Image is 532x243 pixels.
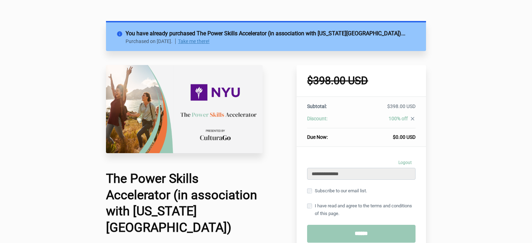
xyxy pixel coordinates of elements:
[126,29,416,38] h2: You have already purchased The Power Skills Accelerator (in association with [US_STATE][GEOGRAPHI...
[126,38,176,44] p: Purchased on [DATE].
[389,116,408,121] span: 100% off
[106,65,263,153] img: 164d48-7b61-cb2d-62e6-83c3ae82ad_University_of_Exeter_Checkout_Page.png
[408,116,416,123] a: close
[116,29,126,36] i: info
[178,38,210,44] a: Take me there!
[307,115,353,128] th: Discount:
[307,203,312,208] input: I have read and agree to the terms and conditions of this page.
[410,116,416,122] i: close
[307,202,416,217] label: I have read and agree to the terms and conditions of this page.
[393,134,416,140] span: $0.00 USD
[307,188,312,193] input: Subscribe to our email list.
[307,128,353,141] th: Due Now:
[307,76,416,86] h1: $398.00 USD
[353,103,416,115] td: $398.00 USD
[395,157,416,168] a: Logout
[307,103,327,109] span: Subtotal:
[307,187,367,195] label: Subscribe to our email list.
[106,171,263,236] h1: The Power Skills Accelerator (in association with [US_STATE][GEOGRAPHIC_DATA])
